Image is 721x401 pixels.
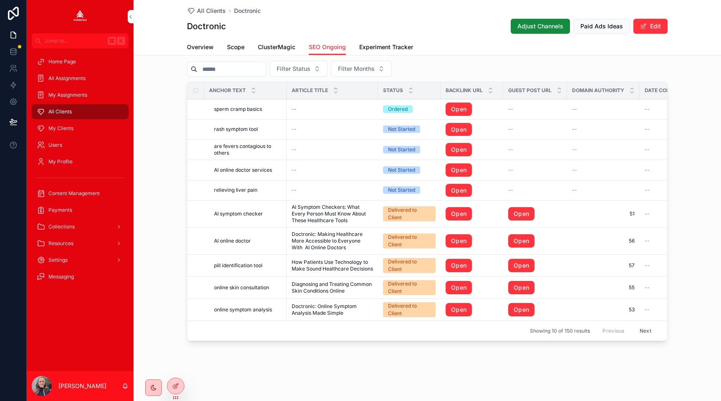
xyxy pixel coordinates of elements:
[572,306,635,313] span: 53
[645,211,650,217] span: --
[508,259,534,272] a: Open
[645,187,701,193] a: --
[258,40,295,56] a: ClusterMagic
[331,61,392,77] button: Select Button
[645,262,650,269] span: --
[292,259,373,272] a: How Patients Use Technology to Make Sound Healthcare Decisions
[508,126,562,133] a: --
[645,126,701,133] a: --
[48,75,86,82] span: All Assignments
[214,306,282,313] a: online symptom analysis
[508,207,562,221] a: Open
[645,306,650,313] span: --
[508,187,513,193] span: --
[48,125,73,132] span: My Clients
[338,65,375,73] span: Filter Months
[48,223,75,230] span: Collections
[292,187,297,193] span: --
[645,106,701,113] a: --
[572,262,635,269] a: 57
[292,187,373,193] a: --
[572,146,577,153] span: --
[645,284,701,291] a: --
[32,71,129,86] a: All Assignments
[573,19,630,34] button: Paid Ads Ideas
[32,253,129,268] a: Settings
[572,126,577,133] span: --
[508,87,552,94] span: Guest Post URL
[32,33,129,48] button: Jump to...K
[446,303,498,316] a: Open
[187,7,226,15] a: All Clients
[32,203,129,218] a: Payments
[580,22,623,30] span: Paid Ads Ideas
[32,186,129,201] a: Content Management
[292,126,373,133] a: --
[446,184,498,197] a: Open
[234,7,261,15] a: Doctronic
[446,207,498,221] a: Open
[32,219,129,234] a: Collections
[508,146,513,153] span: --
[572,238,635,244] a: 56
[446,207,472,221] a: Open
[32,269,129,284] a: Messaging
[214,284,282,291] a: online skin consultation
[645,167,701,173] a: --
[446,103,472,116] a: Open
[27,48,134,295] div: scrollable content
[508,234,562,248] a: Open
[508,146,562,153] a: --
[292,167,297,173] span: --
[446,123,472,136] a: Open
[45,38,104,44] span: Jump to...
[48,257,68,263] span: Settings
[383,206,436,221] a: Delivered to Client
[388,258,431,273] div: Delivered to Client
[446,87,483,94] span: Backlink URL
[572,167,635,173] a: --
[572,87,624,94] span: Domain Authority
[645,106,650,113] span: --
[572,284,635,291] a: 55
[292,231,373,251] span: Doctronic: Making Healthcare More Accessible to Everyone With AI Online Doctors
[292,126,297,133] span: --
[214,167,272,173] span: AI online doctor services
[383,166,436,174] a: Not Started
[508,234,534,248] a: Open
[508,281,534,294] a: Open
[446,143,498,156] a: Open
[209,87,246,94] span: Anchor Text
[383,258,436,273] a: Delivered to Client
[446,259,498,272] a: Open
[359,43,413,51] span: Experiment Tracker
[309,40,346,55] a: SEO Ongoing
[645,262,701,269] a: --
[446,234,472,248] a: Open
[508,167,562,173] a: --
[508,303,534,316] a: Open
[383,302,436,317] a: Delivered to Client
[292,281,373,294] a: Diagnosing and Treating Common Skin Conditions Online
[388,186,415,194] div: Not Started
[48,92,87,98] span: My Assignments
[511,19,570,34] button: Adjust Channels
[214,106,282,113] a: sperm cramp basics
[32,121,129,136] a: My Clients
[48,207,72,213] span: Payments
[517,22,563,30] span: Adjust Channels
[508,187,562,193] a: --
[48,108,72,115] span: All Clients
[645,187,650,193] span: --
[292,204,373,224] span: AI Symptom Checkers: What Every Person Must Know About These Healthcare Tools
[32,88,129,103] a: My Assignments
[292,87,328,94] span: Article Title
[388,146,415,153] div: Not Started
[645,211,701,217] a: --
[530,328,590,334] span: Showing 10 of 150 results
[227,40,245,56] a: Scope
